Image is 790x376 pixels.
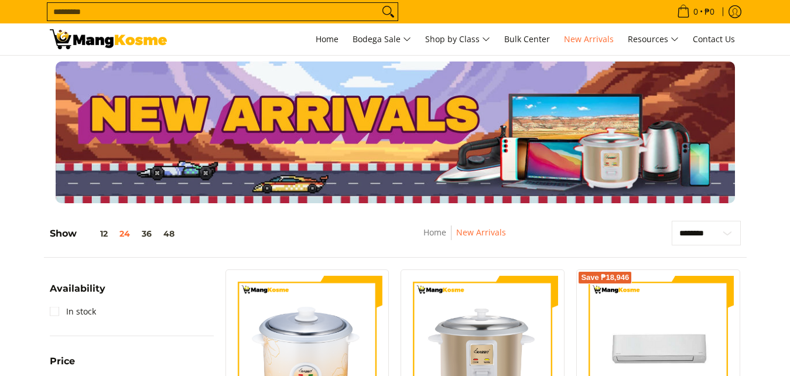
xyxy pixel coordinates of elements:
[673,5,718,18] span: •
[423,227,446,238] a: Home
[50,284,105,293] span: Availability
[703,8,716,16] span: ₱0
[628,32,679,47] span: Resources
[622,23,685,55] a: Resources
[353,32,411,47] span: Bodega Sale
[419,23,496,55] a: Shop by Class
[316,33,338,45] span: Home
[425,32,490,47] span: Shop by Class
[114,229,136,238] button: 24
[558,23,620,55] a: New Arrivals
[50,228,180,240] h5: Show
[564,33,614,45] span: New Arrivals
[498,23,556,55] a: Bulk Center
[687,23,741,55] a: Contact Us
[692,8,700,16] span: 0
[50,29,167,49] img: New Arrivals: Fresh Release from The Premium Brands l Mang Kosme
[158,229,180,238] button: 48
[347,23,417,55] a: Bodega Sale
[310,23,344,55] a: Home
[456,227,506,238] a: New Arrivals
[50,284,105,302] summary: Open
[50,357,75,375] summary: Open
[504,33,550,45] span: Bulk Center
[50,302,96,321] a: In stock
[179,23,741,55] nav: Main Menu
[50,357,75,366] span: Price
[77,229,114,238] button: 12
[379,3,398,20] button: Search
[136,229,158,238] button: 36
[345,225,584,252] nav: Breadcrumbs
[693,33,735,45] span: Contact Us
[581,274,629,281] span: Save ₱18,946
